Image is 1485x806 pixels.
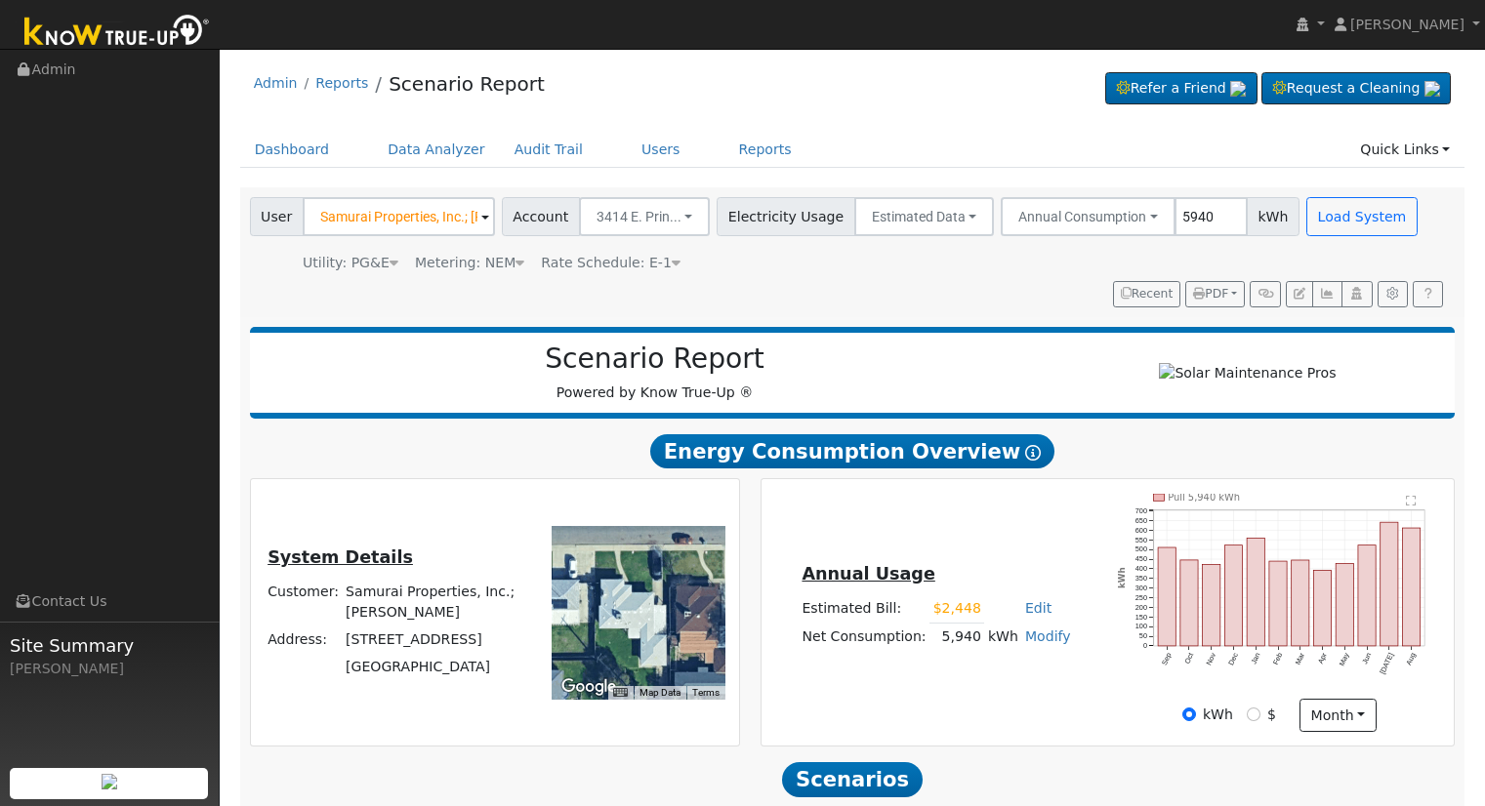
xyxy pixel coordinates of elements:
[597,209,681,224] span: 3414 E. Prin...
[650,434,1054,469] span: Energy Consumption Overview
[557,674,621,700] a: Open this area in Google Maps (opens a new window)
[500,132,598,168] a: Audit Trail
[1350,17,1464,32] span: [PERSON_NAME]
[692,687,720,698] a: Terms (opens in new tab)
[1295,651,1308,666] text: Mar
[102,774,117,789] img: retrieve
[1185,281,1245,308] button: PDF
[1341,281,1372,308] button: Login As
[1314,570,1332,646] rect: onclick=""
[1193,287,1228,301] span: PDF
[1183,652,1196,665] text: Oct
[1143,641,1147,650] text: 0
[1286,281,1313,308] button: Edit User
[1205,651,1218,666] text: Nov
[1270,561,1288,646] rect: onclick=""
[1378,281,1408,308] button: Settings
[1247,707,1260,721] input: $
[782,762,922,797] span: Scenarios
[1339,651,1352,667] text: May
[268,547,413,567] u: System Details
[1227,651,1241,666] text: Dec
[240,132,345,168] a: Dashboard
[1250,281,1280,308] button: Generate Report Link
[1267,705,1276,725] label: $
[639,686,681,700] button: Map Data
[303,253,398,273] div: Utility: PG&E
[929,595,984,624] td: $2,448
[1135,544,1147,553] text: 500
[1261,72,1451,105] a: Request a Cleaning
[1160,652,1174,667] text: Sep
[1250,652,1262,666] text: Jan
[1203,705,1233,725] label: kWh
[265,626,343,654] td: Address:
[1225,544,1243,646] rect: onclick=""
[802,564,934,584] u: Annual Usage
[1135,515,1147,524] text: 650
[1424,81,1440,97] img: retrieve
[984,623,1021,651] td: kWh
[541,255,681,270] span: Alias: None
[343,579,525,626] td: Samurai Properties, Inc.; [PERSON_NAME]
[724,132,806,168] a: Reports
[1135,623,1147,631] text: 100
[1001,197,1176,236] button: Annual Consumption
[1135,525,1147,534] text: 600
[557,674,621,700] img: Google
[613,686,627,700] button: Keyboard shortcuts
[10,659,209,679] div: [PERSON_NAME]
[627,132,695,168] a: Users
[265,579,343,626] td: Customer:
[1025,445,1041,461] i: Show Help
[1404,528,1422,646] rect: onclick=""
[1293,560,1310,646] rect: onclick=""
[260,343,1051,403] div: Powered by Know True-Up ®
[1135,613,1147,622] text: 150
[1139,631,1147,640] text: 50
[1247,197,1299,236] span: kWh
[269,343,1040,376] h2: Scenario Report
[1159,363,1336,383] img: Solar Maintenance Pros
[1361,652,1374,666] text: Jun
[1158,547,1176,646] rect: onclick=""
[250,197,304,236] span: User
[1382,522,1399,646] rect: onclick=""
[799,595,929,624] td: Estimated Bill:
[10,632,209,659] span: Site Summary
[1337,563,1354,646] rect: onclick=""
[1025,628,1071,644] a: Modify
[1135,574,1147,583] text: 350
[1135,554,1147,563] text: 450
[343,654,525,681] td: [GEOGRAPHIC_DATA]
[1407,495,1418,506] text: 
[315,75,368,91] a: Reports
[1135,593,1147,602] text: 250
[929,623,984,651] td: 5,940
[1135,535,1147,544] text: 550
[1230,81,1246,97] img: retrieve
[1135,603,1147,612] text: 200
[502,197,580,236] span: Account
[579,197,711,236] button: 3414 E. Prin...
[1203,564,1220,646] rect: onclick=""
[254,75,298,91] a: Admin
[303,197,495,236] input: Select a User
[1180,560,1198,646] rect: onclick=""
[1359,544,1377,646] rect: onclick=""
[1135,506,1147,515] text: 700
[1182,707,1196,721] input: kWh
[389,72,545,96] a: Scenario Report
[1105,72,1258,105] a: Refer a Friend
[373,132,500,168] a: Data Analyzer
[1025,600,1052,616] a: Edit
[1272,652,1285,666] text: Feb
[1413,281,1443,308] a: Help Link
[1299,699,1377,732] button: month
[1135,584,1147,592] text: 300
[415,253,524,273] div: Metering: NEM
[1312,281,1342,308] button: Multi-Series Graph
[1345,132,1464,168] a: Quick Links
[1118,567,1128,588] text: kWh
[1113,281,1181,308] button: Recent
